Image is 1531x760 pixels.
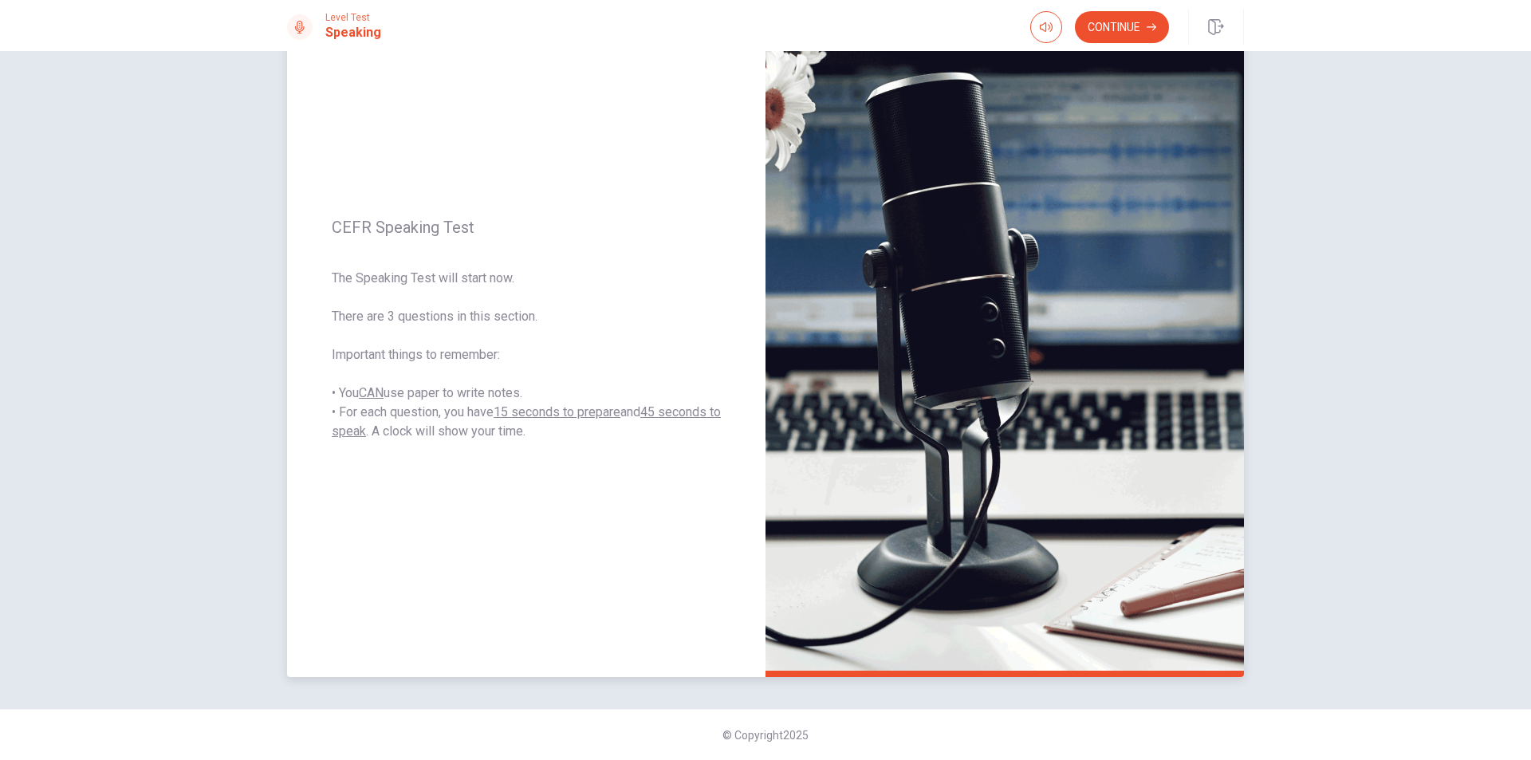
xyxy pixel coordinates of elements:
[359,385,384,400] u: CAN
[325,12,381,23] span: Level Test
[332,218,721,237] span: CEFR Speaking Test
[325,23,381,42] h1: Speaking
[1075,11,1169,43] button: Continue
[722,729,809,742] span: © Copyright 2025
[332,269,721,441] span: The Speaking Test will start now. There are 3 questions in this section. Important things to reme...
[494,404,620,419] u: 15 seconds to prepare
